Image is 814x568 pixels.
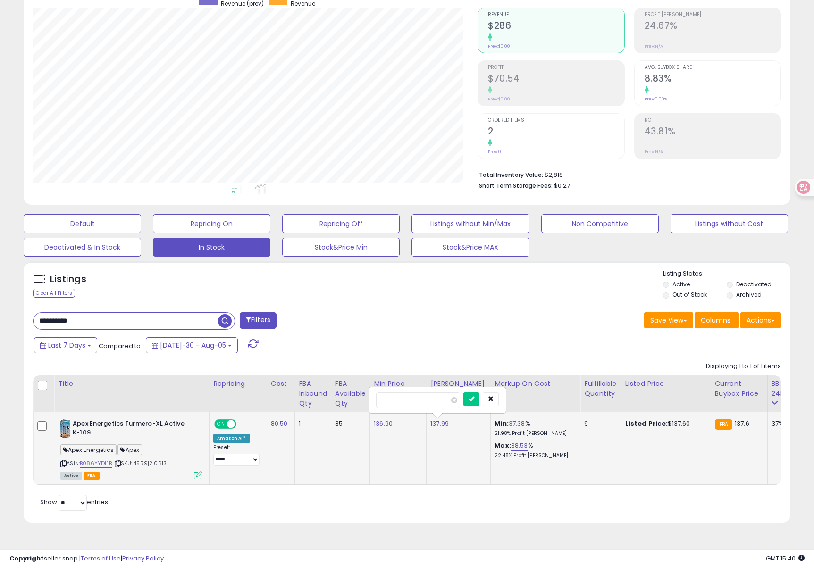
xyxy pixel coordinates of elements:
[554,181,570,190] span: $0.27
[60,444,117,455] span: Apex Energetics
[215,420,227,428] span: ON
[113,459,167,467] span: | SKU: 45.79|2|0613
[240,312,277,329] button: Filters
[60,419,202,478] div: ASIN:
[766,554,805,563] span: 2025-08-13 15:40 GMT
[479,168,774,180] li: $2,818
[491,375,580,412] th: The percentage added to the cost of goods (COGS) that forms the calculator for Min & Max prices.
[58,379,205,389] div: Title
[146,337,238,353] button: [DATE]-30 - Aug-05
[736,280,772,288] label: Deactivated
[282,214,400,233] button: Repricing Off
[584,419,613,428] div: 9
[495,419,509,428] b: Min:
[81,554,121,563] a: Terms of Use
[495,419,573,437] div: %
[271,379,291,389] div: Cost
[645,96,667,102] small: Prev: 0.00%
[488,73,624,86] h2: $70.54
[495,430,573,437] p: 21.98% Profit [PERSON_NAME]
[9,554,164,563] div: seller snap | |
[33,289,75,298] div: Clear All Filters
[271,419,288,428] a: 80.50
[335,379,366,409] div: FBA Available Qty
[495,452,573,459] p: 22.48% Profit [PERSON_NAME]
[715,379,764,399] div: Current Buybox Price
[282,238,400,257] button: Stock&Price Min
[50,273,86,286] h5: Listings
[645,126,780,139] h2: 43.81%
[299,379,327,409] div: FBA inbound Qty
[495,379,576,389] div: Markup on Cost
[488,149,501,155] small: Prev: 0
[644,312,693,328] button: Save View
[695,312,739,328] button: Columns
[772,379,806,399] div: BB Share 24h.
[411,214,529,233] button: Listings without Min/Max
[625,379,707,389] div: Listed Price
[73,419,187,439] b: Apex Energetics Turmero-XL Active K-109
[34,337,97,353] button: Last 7 Days
[495,441,511,450] b: Max:
[411,238,529,257] button: Stock&Price MAX
[48,341,85,350] span: Last 7 Days
[374,419,393,428] a: 136.90
[645,20,780,33] h2: 24.67%
[213,379,263,389] div: Repricing
[40,498,108,507] span: Show: entries
[706,362,781,371] div: Displaying 1 to 1 of 1 items
[488,126,624,139] h2: 2
[479,171,543,179] b: Total Inventory Value:
[213,434,250,443] div: Amazon AI *
[715,419,732,430] small: FBA
[430,379,487,389] div: [PERSON_NAME]
[117,444,142,455] span: Apex
[645,43,663,49] small: Prev: N/A
[645,65,780,70] span: Avg. Buybox Share
[772,419,803,428] div: 37%
[671,214,788,233] button: Listings without Cost
[299,419,324,428] div: 1
[625,419,668,428] b: Listed Price:
[235,420,250,428] span: OFF
[488,118,624,123] span: Ordered Items
[99,342,142,351] span: Compared to:
[24,238,141,257] button: Deactivated & In Stock
[335,419,362,428] div: 35
[509,419,525,428] a: 37.38
[488,65,624,70] span: Profit
[511,441,528,451] a: 38.53
[479,182,553,190] b: Short Term Storage Fees:
[153,214,270,233] button: Repricing On
[672,280,690,288] label: Active
[672,291,707,299] label: Out of Stock
[701,316,730,325] span: Columns
[122,554,164,563] a: Privacy Policy
[645,73,780,86] h2: 8.83%
[645,12,780,17] span: Profit [PERSON_NAME]
[160,341,226,350] span: [DATE]-30 - Aug-05
[488,96,510,102] small: Prev: $0.00
[488,20,624,33] h2: $286
[584,379,617,399] div: Fulfillable Quantity
[740,312,781,328] button: Actions
[488,12,624,17] span: Revenue
[80,459,112,468] a: B086YYDL1B
[541,214,659,233] button: Non Competitive
[736,291,762,299] label: Archived
[374,379,422,389] div: Min Price
[645,118,780,123] span: ROI
[625,419,704,428] div: $137.60
[213,444,260,466] div: Preset:
[488,43,510,49] small: Prev: $0.00
[60,419,70,438] img: 41oPvc45inL._SL40_.jpg
[663,269,790,278] p: Listing States:
[60,472,82,480] span: All listings currently available for purchase on Amazon
[84,472,100,480] span: FBA
[645,149,663,155] small: Prev: N/A
[495,442,573,459] div: %
[430,419,449,428] a: 137.99
[153,238,270,257] button: In Stock
[9,554,44,563] strong: Copyright
[24,214,141,233] button: Default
